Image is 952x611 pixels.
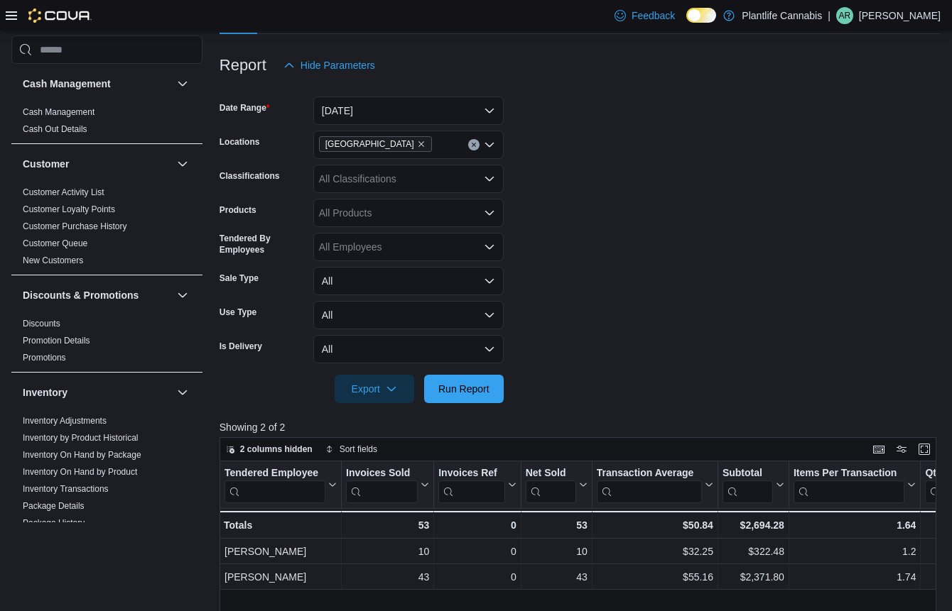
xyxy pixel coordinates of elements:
span: Cash Out Details [23,123,87,135]
div: Totals [224,517,337,534]
span: Inventory On Hand by Product [23,466,137,478]
h3: Discounts & Promotions [23,288,139,302]
label: Is Delivery [220,341,262,352]
button: Subtotal [723,467,784,503]
div: Transaction Average [596,467,701,480]
button: Tendered Employee [225,467,337,503]
button: Discounts & Promotions [174,287,191,304]
a: Cash Out Details [23,124,87,134]
div: Inventory [11,412,202,605]
span: Inventory Transactions [23,483,109,495]
div: [PERSON_NAME] [225,543,337,560]
button: Open list of options [484,207,495,219]
span: AR [839,7,851,24]
button: Enter fullscreen [916,441,933,458]
div: April Rose [836,7,853,24]
a: Customer Queue [23,238,87,248]
img: Cova [28,9,92,23]
button: Open list of options [484,139,495,150]
label: Sale Type [220,273,259,284]
div: Customer [11,184,202,275]
label: Tendered By Employees [220,233,308,255]
button: Clear input [468,139,480,150]
div: Tendered Employee [225,467,325,480]
span: Customer Queue [23,238,87,249]
button: Keyboard shortcuts [870,441,887,458]
a: Inventory On Hand by Product [23,467,137,477]
button: Cash Management [23,77,171,91]
a: Inventory by Product Historical [23,433,139,443]
div: [PERSON_NAME] [225,568,337,585]
p: [PERSON_NAME] [859,7,941,24]
div: Tendered Employee [225,467,325,503]
button: Export [335,375,414,403]
div: 0 [438,543,516,560]
div: $55.16 [597,568,713,585]
button: Display options [893,441,910,458]
p: | [828,7,831,24]
a: Promotion Details [23,336,90,346]
span: [GEOGRAPHIC_DATA] [325,137,414,151]
button: Inventory [23,385,171,400]
button: Items Per Transaction [794,467,916,503]
button: Sort fields [320,441,383,458]
div: Net Sold [525,467,575,480]
label: Use Type [220,307,256,318]
span: Customer Loyalty Points [23,204,115,215]
div: $50.84 [596,517,713,534]
button: Run Report [424,375,504,403]
div: Invoices Sold [346,467,418,480]
button: Invoices Ref [438,467,516,503]
button: Remove Fort Saskatchewan from selection in this group [417,140,426,148]
div: 1.74 [794,568,916,585]
div: 0 [438,568,516,585]
div: 53 [525,517,587,534]
span: Customer Activity List [23,187,104,198]
h3: Inventory [23,385,67,400]
button: Inventory [174,384,191,401]
span: Discounts [23,318,60,329]
div: Invoices Sold [346,467,418,503]
span: Run Report [438,382,489,396]
h3: Report [220,57,266,74]
div: Cash Management [11,104,202,143]
div: Invoices Ref [438,467,504,480]
div: Items Per Transaction [794,467,905,480]
span: Inventory by Product Historical [23,432,139,444]
span: New Customers [23,255,83,266]
span: Hide Parameters [301,58,375,72]
div: 53 [346,517,429,534]
span: Fort Saskatchewan [319,136,432,152]
button: Cash Management [174,75,191,92]
div: Invoices Ref [438,467,504,503]
label: Date Range [220,102,270,114]
div: Items Per Transaction [794,467,905,503]
a: Inventory Adjustments [23,416,107,426]
span: Inventory Adjustments [23,415,107,426]
span: Package History [23,517,85,529]
button: Transaction Average [596,467,713,503]
p: Showing 2 of 2 [220,420,944,434]
div: $2,694.28 [723,517,784,534]
button: Invoices Sold [346,467,429,503]
button: All [313,301,504,329]
button: Discounts & Promotions [23,288,171,302]
a: Feedback [609,1,681,30]
a: Inventory On Hand by Package [23,450,141,460]
a: New Customers [23,255,83,265]
a: Cash Management [23,107,94,117]
span: Promotions [23,352,66,363]
a: Inventory Transactions [23,484,109,494]
a: Discounts [23,319,60,329]
span: 2 columns hidden [240,444,313,455]
button: Net Sold [525,467,587,503]
div: 43 [346,568,429,585]
input: Dark Mode [686,8,716,23]
button: Open list of options [484,173,495,185]
button: Open list of options [484,241,495,253]
div: $2,371.80 [723,568,784,585]
div: Transaction Average [596,467,701,503]
span: Feedback [632,9,675,23]
span: Inventory On Hand by Package [23,449,141,461]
